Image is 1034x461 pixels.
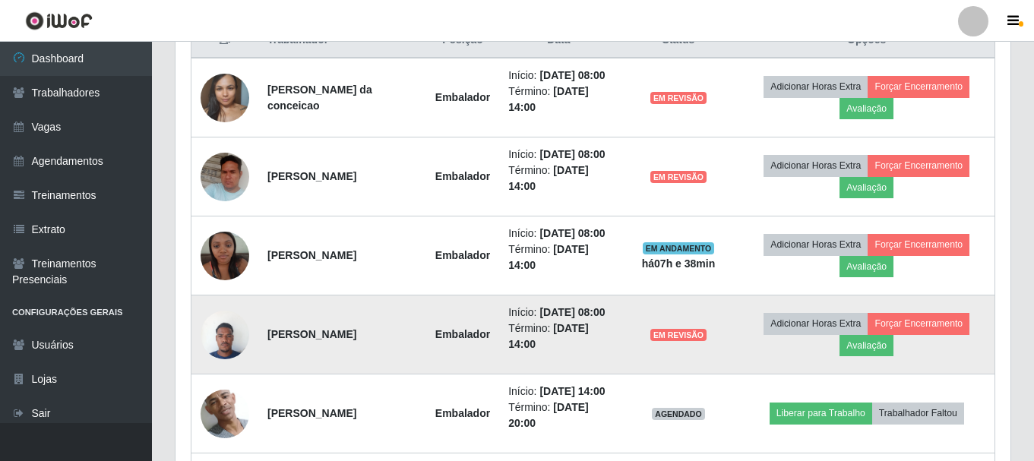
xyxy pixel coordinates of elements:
[435,407,490,419] strong: Embalador
[435,91,490,103] strong: Embalador
[770,403,872,424] button: Liberar para Trabalho
[508,68,609,84] li: Início:
[508,242,609,273] li: Término:
[201,302,249,367] img: 1732034222988.jpeg
[764,234,868,255] button: Adicionar Horas Extra
[508,84,609,115] li: Término:
[508,399,609,431] li: Término:
[508,320,609,352] li: Término:
[764,313,868,334] button: Adicionar Horas Extra
[539,227,605,239] time: [DATE] 08:00
[868,76,969,97] button: Forçar Encerramento
[267,249,356,261] strong: [PERSON_NAME]
[642,257,716,270] strong: há 07 h e 38 min
[539,306,605,318] time: [DATE] 08:00
[872,403,964,424] button: Trabalhador Faltou
[868,234,969,255] button: Forçar Encerramento
[435,328,490,340] strong: Embalador
[201,43,249,152] img: 1752311945610.jpeg
[539,385,605,397] time: [DATE] 14:00
[435,170,490,182] strong: Embalador
[201,134,249,220] img: 1709678182246.jpeg
[539,69,605,81] time: [DATE] 08:00
[508,384,609,399] li: Início:
[840,335,893,356] button: Avaliação
[650,329,707,341] span: EM REVISÃO
[25,11,93,30] img: CoreUI Logo
[539,148,605,160] time: [DATE] 08:00
[652,408,705,420] span: AGENDADO
[508,147,609,163] li: Início:
[764,76,868,97] button: Adicionar Horas Extra
[267,84,372,112] strong: [PERSON_NAME] da conceicao
[267,407,356,419] strong: [PERSON_NAME]
[764,155,868,176] button: Adicionar Horas Extra
[267,328,356,340] strong: [PERSON_NAME]
[868,313,969,334] button: Forçar Encerramento
[267,170,356,182] strong: [PERSON_NAME]
[508,226,609,242] li: Início:
[508,163,609,194] li: Término:
[840,98,893,119] button: Avaliação
[840,177,893,198] button: Avaliação
[508,305,609,320] li: Início:
[840,256,893,277] button: Avaliação
[650,171,707,183] span: EM REVISÃO
[868,155,969,176] button: Forçar Encerramento
[643,242,715,254] span: EM ANDAMENTO
[201,223,249,288] img: 1728315936790.jpeg
[650,92,707,104] span: EM REVISÃO
[435,249,490,261] strong: Embalador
